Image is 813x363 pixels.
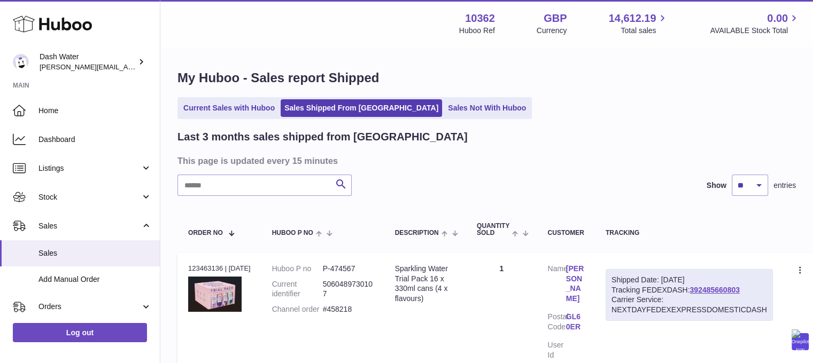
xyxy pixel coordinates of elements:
[38,106,152,116] span: Home
[38,192,141,202] span: Stock
[566,312,584,332] a: GL6 0ER
[38,163,141,173] span: Listings
[566,264,584,304] a: [PERSON_NAME]
[323,264,374,274] dd: P-474567
[773,180,796,191] span: entries
[40,52,136,72] div: Dash Water
[188,230,223,236] span: Order No
[690,286,739,294] a: 392485660803
[547,264,566,307] dt: Name
[544,11,567,26] strong: GBP
[272,264,323,274] dt: Huboo P no
[710,26,800,36] span: AVAILABLE Stock Total
[547,230,584,236] div: Customer
[323,304,374,314] dd: #458218
[40,62,214,71] span: [PERSON_NAME][EMAIL_ADDRESS][DOMAIN_NAME]
[547,340,566,360] dt: User Id
[38,221,141,231] span: Sales
[188,264,251,273] div: 123463136 | [DATE]
[547,312,566,335] dt: Postal Code
[177,155,793,167] h3: This page is updated every 15 minutes
[38,274,152,285] span: Add Manual Order
[38,248,152,258] span: Sales
[608,11,656,26] span: 14,612.19
[395,264,455,304] div: Sparkling Water Trial Pack 16 x 330ml cans (4 x flavours)
[606,230,773,236] div: Tracking
[272,230,313,236] span: Huboo P no
[606,269,773,321] div: Tracking FEDEXDASH:
[477,223,509,236] span: Quantity Sold
[537,26,567,36] div: Currency
[177,130,468,144] h2: Last 3 months sales shipped from [GEOGRAPHIC_DATA]
[710,11,800,36] a: 0.00 AVAILABLE Stock Total
[13,323,147,342] a: Log out
[177,69,796,86] h1: My Huboo - Sales report Shipped
[323,279,374,299] dd: 5060489730107
[38,302,141,312] span: Orders
[38,135,152,145] span: Dashboard
[188,277,242,312] img: 103621728051306.png
[611,275,767,285] div: Shipped Date: [DATE]
[272,279,323,299] dt: Current identifier
[465,11,495,26] strong: 10362
[272,304,323,314] dt: Channel order
[707,180,726,191] label: Show
[459,26,495,36] div: Huboo Ref
[281,99,442,117] a: Sales Shipped From [GEOGRAPHIC_DATA]
[608,11,668,36] a: 14,612.19 Total sales
[180,99,278,117] a: Current Sales with Huboo
[621,26,668,36] span: Total sales
[767,11,788,26] span: 0.00
[611,295,767,315] div: Carrier Service: NEXTDAYFEDEXEXPRESSDOMESTICDASH
[395,230,439,236] span: Description
[444,99,530,117] a: Sales Not With Huboo
[13,54,29,70] img: james@dash-water.com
